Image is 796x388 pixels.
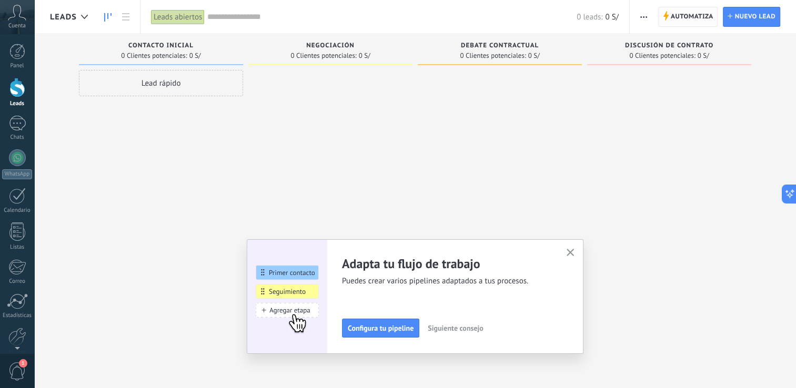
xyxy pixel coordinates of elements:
[2,207,33,214] div: Calendario
[2,244,33,251] div: Listas
[625,42,713,49] span: Discusión de contrato
[577,12,602,22] span: 0 leads:
[698,53,709,59] span: 0 S/
[2,312,33,319] div: Estadísticas
[8,23,26,29] span: Cuenta
[348,324,414,332] span: Configura tu pipeline
[460,53,526,59] span: 0 Clientes potenciales:
[306,42,355,49] span: Negociación
[2,169,32,179] div: WhatsApp
[84,42,238,51] div: Contacto inicial
[423,42,577,51] div: Debate contractual
[658,7,718,27] a: Automatiza
[128,42,194,49] span: Contacto inicial
[79,70,243,96] div: Lead rápido
[121,53,187,59] span: 0 Clientes potenciales:
[99,7,117,27] a: Leads
[342,256,553,272] h2: Adapta tu flujo de trabajo
[2,100,33,107] div: Leads
[423,320,488,336] button: Siguiente consejo
[2,63,33,69] div: Panel
[629,53,695,59] span: 0 Clientes potenciales:
[342,276,553,287] span: Puedes crear varios pipelines adaptados a tus procesos.
[342,319,419,338] button: Configura tu pipeline
[734,7,775,26] span: Nuevo lead
[592,42,746,51] div: Discusión de contrato
[117,7,135,27] a: Lista
[2,134,33,141] div: Chats
[19,359,27,367] span: 1
[189,53,201,59] span: 0 S/
[605,12,618,22] span: 0 S/
[359,53,370,59] span: 0 S/
[2,278,33,285] div: Correo
[528,53,540,59] span: 0 S/
[723,7,780,27] a: Nuevo lead
[636,7,651,27] button: Más
[151,9,205,25] div: Leads abiertos
[50,12,77,22] span: Leads
[290,53,356,59] span: 0 Clientes potenciales:
[254,42,407,51] div: Negociación
[428,324,483,332] span: Siguiente consejo
[671,7,713,26] span: Automatiza
[461,42,539,49] span: Debate contractual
